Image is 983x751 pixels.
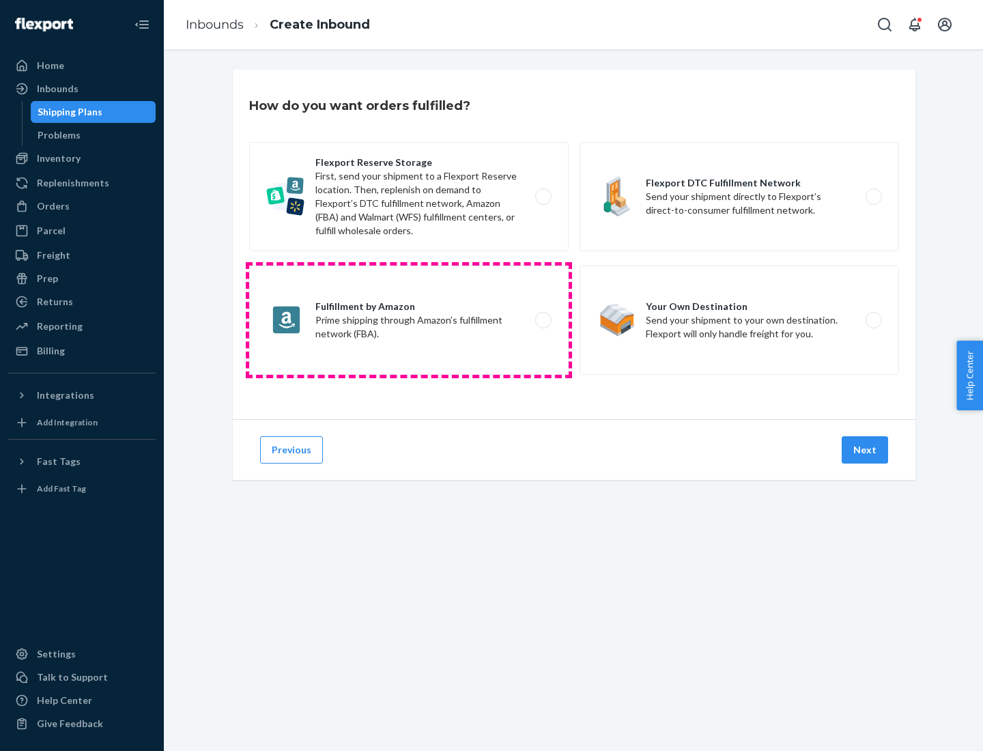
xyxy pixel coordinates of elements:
[37,176,109,190] div: Replenishments
[8,340,156,362] a: Billing
[38,128,81,142] div: Problems
[8,55,156,76] a: Home
[37,199,70,213] div: Orders
[38,105,102,119] div: Shipping Plans
[8,291,156,313] a: Returns
[37,388,94,402] div: Integrations
[8,713,156,735] button: Give Feedback
[8,195,156,217] a: Orders
[37,344,65,358] div: Billing
[128,11,156,38] button: Close Navigation
[175,5,381,45] ol: breadcrumbs
[8,666,156,688] a: Talk to Support
[37,272,58,285] div: Prep
[37,670,108,684] div: Talk to Support
[260,436,323,464] button: Previous
[37,455,81,468] div: Fast Tags
[956,341,983,410] button: Help Center
[8,315,156,337] a: Reporting
[8,220,156,242] a: Parcel
[37,717,103,731] div: Give Feedback
[931,11,958,38] button: Open account menu
[31,101,156,123] a: Shipping Plans
[8,451,156,472] button: Fast Tags
[37,224,66,238] div: Parcel
[8,78,156,100] a: Inbounds
[8,478,156,500] a: Add Fast Tag
[871,11,898,38] button: Open Search Box
[37,647,76,661] div: Settings
[37,295,73,309] div: Returns
[249,97,470,115] h3: How do you want orders fulfilled?
[8,244,156,266] a: Freight
[186,17,244,32] a: Inbounds
[8,268,156,289] a: Prep
[842,436,888,464] button: Next
[8,147,156,169] a: Inventory
[37,416,98,428] div: Add Integration
[37,694,92,707] div: Help Center
[8,643,156,665] a: Settings
[31,124,156,146] a: Problems
[901,11,928,38] button: Open notifications
[37,82,79,96] div: Inbounds
[37,152,81,165] div: Inventory
[270,17,370,32] a: Create Inbound
[8,172,156,194] a: Replenishments
[37,320,83,333] div: Reporting
[15,18,73,31] img: Flexport logo
[37,249,70,262] div: Freight
[37,483,86,494] div: Add Fast Tag
[8,690,156,711] a: Help Center
[8,384,156,406] button: Integrations
[37,59,64,72] div: Home
[8,412,156,434] a: Add Integration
